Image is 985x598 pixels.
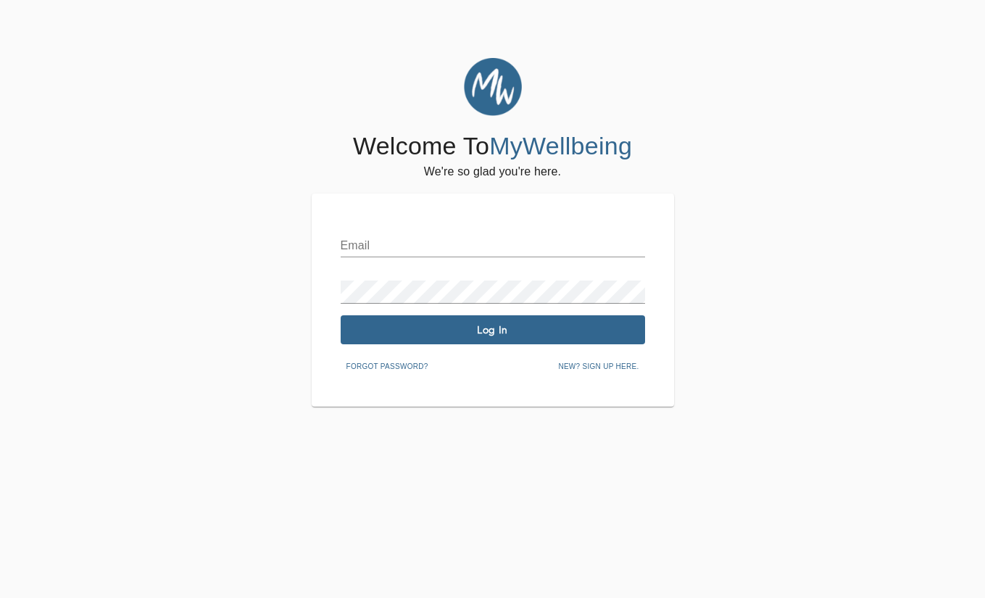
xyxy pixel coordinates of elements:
[464,58,522,116] img: MyWellbeing
[346,360,428,373] span: Forgot password?
[341,315,645,344] button: Log In
[558,360,639,373] span: New? Sign up here.
[424,162,561,182] h6: We're so glad you're here.
[341,360,434,371] a: Forgot password?
[341,356,434,378] button: Forgot password?
[346,323,639,337] span: Log In
[489,132,632,159] span: MyWellbeing
[552,356,644,378] button: New? Sign up here.
[353,131,632,162] h4: Welcome To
